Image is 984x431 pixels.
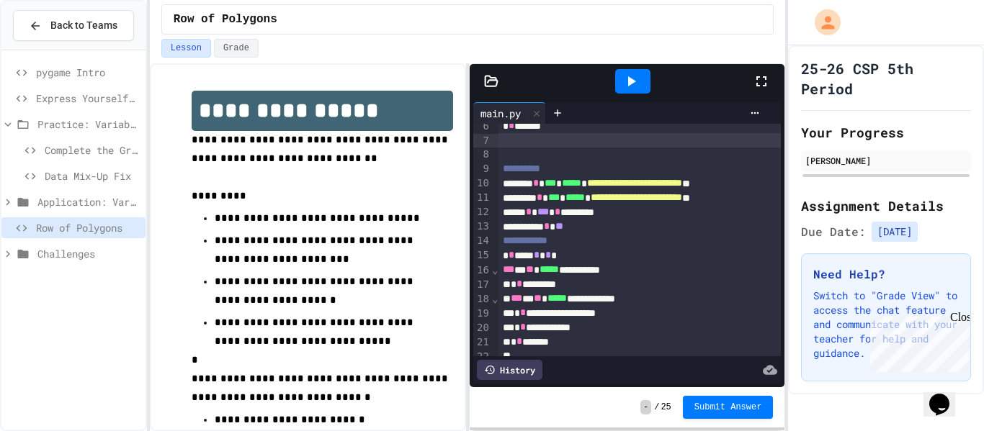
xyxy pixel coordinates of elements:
span: Data Mix-Up Fix [45,168,140,183]
p: Switch to "Grade View" to access the chat feature and communicate with your teacher for help and ... [813,289,959,360]
span: Back to Teams [50,18,117,33]
div: 21 [473,335,491,350]
span: - [640,400,651,414]
h1: 25-26 CSP 5th Period [801,58,971,99]
button: Lesson [161,39,211,58]
div: 17 [473,278,491,292]
div: 10 [473,176,491,191]
div: 18 [473,292,491,307]
span: [DATE] [872,222,918,242]
iframe: chat widget [864,311,970,372]
div: My Account [800,6,844,39]
button: Back to Teams [13,10,134,41]
div: 15 [473,248,491,263]
iframe: chat widget [923,373,970,417]
div: 20 [473,321,491,335]
span: Row of Polygons [174,11,277,28]
div: 8 [473,148,491,162]
div: 16 [473,263,491,278]
div: 19 [473,307,491,321]
span: Row of Polygons [36,220,140,235]
span: / [654,401,659,413]
div: main.py [473,102,546,124]
div: 7 [473,134,491,148]
span: pygame Intro [36,65,140,80]
span: Fold line [491,264,498,276]
div: 11 [473,191,491,205]
div: 9 [473,162,491,176]
span: 25 [661,401,671,413]
span: Express Yourself in Python! [36,91,140,106]
span: Challenges [37,246,140,261]
span: Application: Variables/Print [37,194,140,209]
h3: Need Help? [813,266,959,283]
div: 12 [473,205,491,219]
div: History [477,360,542,380]
div: 22 [473,350,491,364]
span: Practice: Variables/Print [37,117,140,132]
div: main.py [473,106,528,121]
div: Chat with us now!Close [6,6,99,91]
span: Fold line [491,293,498,304]
h2: Your Progress [801,122,971,142]
span: Due Date: [801,223,866,240]
div: [PERSON_NAME] [805,154,967,167]
div: 14 [473,234,491,248]
div: 13 [473,219,491,234]
h2: Assignment Details [801,196,971,216]
div: 6 [473,119,491,134]
button: Submit Answer [683,396,774,419]
span: Complete the Greeting [45,142,140,158]
span: Submit Answer [694,401,762,413]
button: Grade [214,39,259,58]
